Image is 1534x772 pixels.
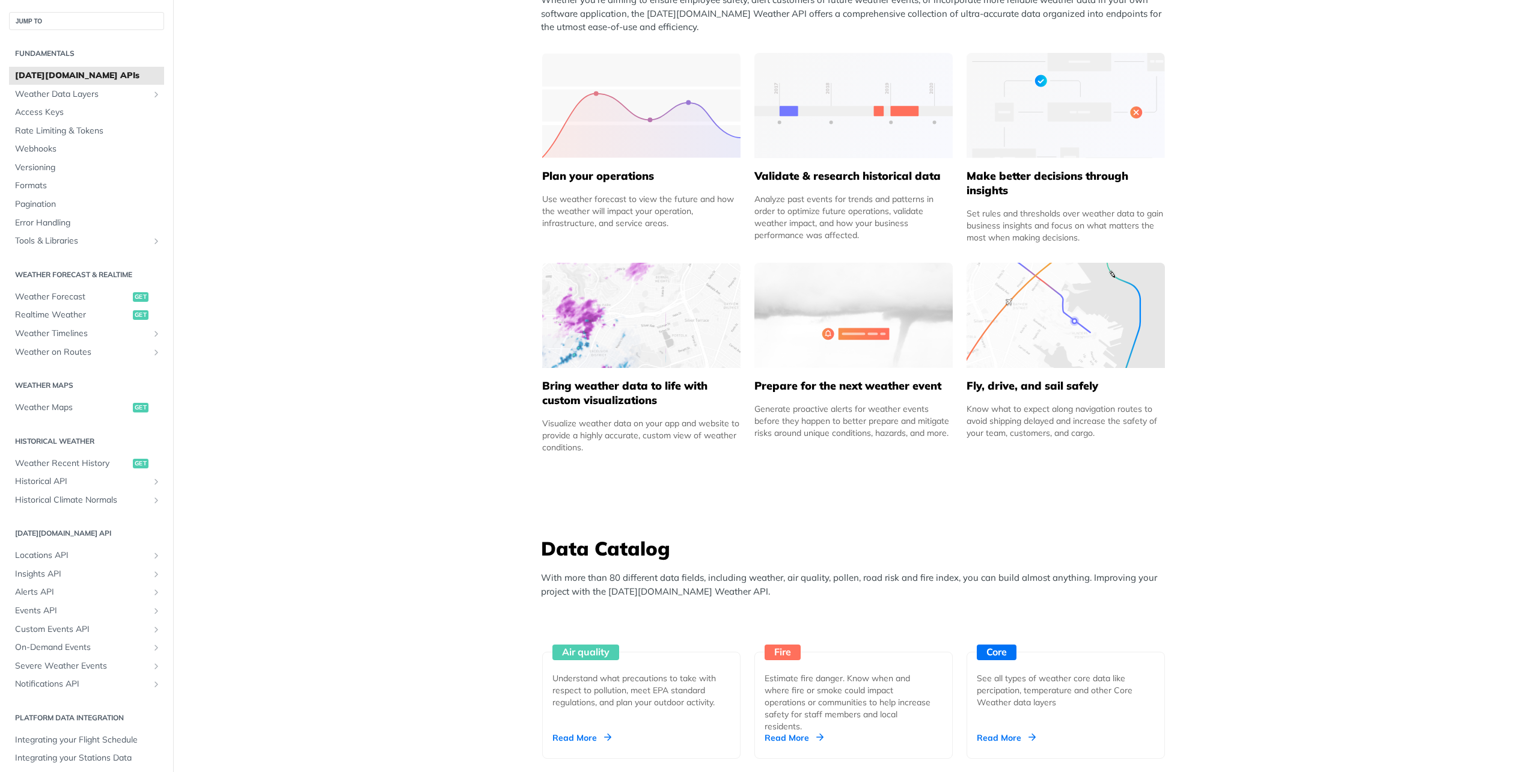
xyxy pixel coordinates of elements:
span: Severe Weather Events [15,660,148,672]
div: Read More [977,732,1036,744]
button: JUMP TO [9,12,164,30]
a: Severe Weather EventsShow subpages for Severe Weather Events [9,657,164,675]
h2: Historical Weather [9,436,164,447]
span: Tools & Libraries [15,235,148,247]
button: Show subpages for Locations API [151,551,161,560]
button: Show subpages for Historical API [151,477,161,486]
a: Weather on RoutesShow subpages for Weather on Routes [9,343,164,361]
span: Weather on Routes [15,346,148,358]
button: Show subpages for Weather on Routes [151,348,161,357]
button: Show subpages for Weather Data Layers [151,90,161,99]
span: Integrating your Stations Data [15,752,161,764]
a: Custom Events APIShow subpages for Custom Events API [9,620,164,639]
div: Estimate fire danger. Know when and where fire or smoke could impact operations or communities to... [765,672,933,732]
div: Air quality [552,645,619,660]
span: Custom Events API [15,623,148,636]
h5: Validate & research historical data [754,169,953,183]
img: 994b3d6-mask-group-32x.svg [967,263,1165,368]
button: Show subpages for Insights API [151,569,161,579]
div: Use weather forecast to view the future and how the weather will impact your operation, infrastru... [542,193,741,229]
span: Events API [15,605,148,617]
a: Integrating your Stations Data [9,749,164,767]
a: Weather Forecastget [9,288,164,306]
button: Show subpages for Historical Climate Normals [151,495,161,505]
a: Locations APIShow subpages for Locations API [9,547,164,565]
a: Formats [9,177,164,195]
div: See all types of weather core data like percipation, temperature and other Core Weather data layers [977,672,1145,708]
span: On-Demand Events [15,642,148,654]
button: Show subpages for Tools & Libraries [151,236,161,246]
div: Set rules and thresholds over weather data to gain business insights and focus on what matters th... [967,207,1165,244]
a: Pagination [9,195,164,213]
h2: Weather Maps [9,380,164,391]
a: Weather Recent Historyget [9,455,164,473]
a: Tools & LibrariesShow subpages for Tools & Libraries [9,232,164,250]
a: Weather Mapsget [9,399,164,417]
button: Show subpages for Notifications API [151,679,161,689]
div: Visualize weather data on your app and website to provide a highly accurate, custom view of weath... [542,417,741,453]
span: Weather Recent History [15,458,130,470]
h5: Prepare for the next weather event [754,379,953,393]
button: Show subpages for Events API [151,606,161,616]
a: Webhooks [9,140,164,158]
span: Notifications API [15,678,148,690]
a: Historical APIShow subpages for Historical API [9,473,164,491]
span: Alerts API [15,586,148,598]
a: Events APIShow subpages for Events API [9,602,164,620]
span: Insights API [15,568,148,580]
span: Weather Forecast [15,291,130,303]
span: Weather Maps [15,402,130,414]
img: 39565e8-group-4962x.svg [542,53,741,158]
span: Historical API [15,476,148,488]
h5: Plan your operations [542,169,741,183]
h5: Make better decisions through insights [967,169,1165,198]
a: Core See all types of weather core data like percipation, temperature and other Core Weather data... [962,607,1170,759]
img: 13d7ca0-group-496-2.svg [754,53,953,158]
span: get [133,310,148,320]
a: Rate Limiting & Tokens [9,122,164,140]
div: Fire [765,645,801,660]
a: On-Demand EventsShow subpages for On-Demand Events [9,639,164,657]
a: Error Handling [9,214,164,232]
button: Show subpages for On-Demand Events [151,643,161,652]
a: [DATE][DOMAIN_NAME] APIs [9,67,164,85]
span: get [133,403,148,412]
a: Integrating your Flight Schedule [9,731,164,749]
div: Understand what precautions to take with respect to pollution, meet EPA standard regulations, and... [552,672,721,708]
a: Access Keys [9,103,164,121]
button: Show subpages for Severe Weather Events [151,661,161,671]
a: Fire Estimate fire danger. Know when and where fire or smoke could impact operations or communiti... [750,607,958,759]
h2: Platform DATA integration [9,712,164,723]
button: Show subpages for Weather Timelines [151,329,161,339]
span: Rate Limiting & Tokens [15,125,161,137]
div: Core [977,645,1016,660]
a: Weather TimelinesShow subpages for Weather Timelines [9,325,164,343]
span: Access Keys [15,106,161,118]
span: Weather Data Layers [15,88,148,100]
a: Weather Data LayersShow subpages for Weather Data Layers [9,85,164,103]
h2: [DATE][DOMAIN_NAME] API [9,528,164,539]
img: a22d113-group-496-32x.svg [967,53,1165,158]
span: Formats [15,180,161,192]
span: Weather Timelines [15,328,148,340]
h5: Bring weather data to life with custom visualizations [542,379,741,408]
span: Pagination [15,198,161,210]
div: Analyze past events for trends and patterns in order to optimize future operations, validate weat... [754,193,953,241]
span: [DATE][DOMAIN_NAME] APIs [15,70,161,82]
h5: Fly, drive, and sail safely [967,379,1165,393]
div: Read More [765,732,824,744]
span: Webhooks [15,143,161,155]
a: Alerts APIShow subpages for Alerts API [9,583,164,601]
h3: Data Catalog [541,535,1172,562]
a: Realtime Weatherget [9,306,164,324]
a: Insights APIShow subpages for Insights API [9,565,164,583]
span: get [133,459,148,468]
a: Notifications APIShow subpages for Notifications API [9,675,164,693]
span: Realtime Weather [15,309,130,321]
span: Integrating your Flight Schedule [15,734,161,746]
span: get [133,292,148,302]
a: Historical Climate NormalsShow subpages for Historical Climate Normals [9,491,164,509]
div: Know what to expect along navigation routes to avoid shipping delayed and increase the safety of ... [967,403,1165,439]
div: Generate proactive alerts for weather events before they happen to better prepare and mitigate ri... [754,403,953,439]
span: Versioning [15,162,161,174]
